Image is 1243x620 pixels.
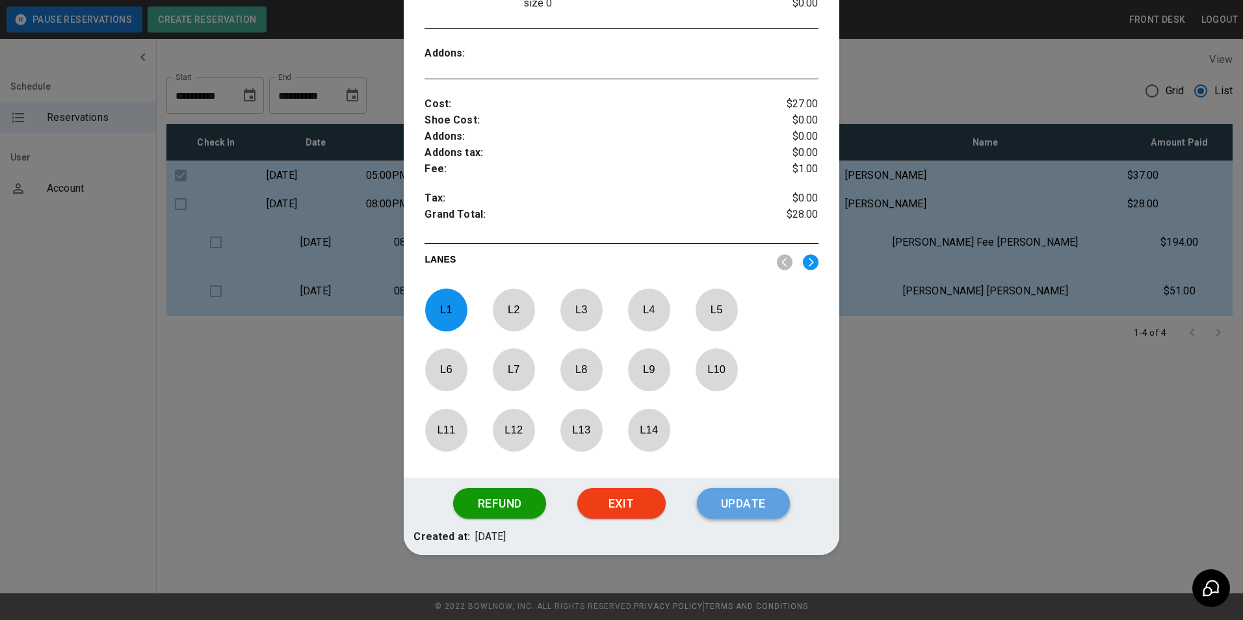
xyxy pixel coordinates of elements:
[425,190,752,207] p: Tax :
[413,529,470,545] p: Created at:
[425,294,467,325] p: L 1
[753,145,818,161] p: $0.00
[560,354,603,385] p: L 8
[560,415,603,445] p: L 13
[475,529,506,545] p: [DATE]
[695,294,738,325] p: L 5
[753,129,818,145] p: $0.00
[627,415,670,445] p: L 14
[492,354,535,385] p: L 7
[627,294,670,325] p: L 4
[627,354,670,385] p: L 9
[753,190,818,207] p: $0.00
[425,112,752,129] p: Shoe Cost :
[492,294,535,325] p: L 2
[425,96,752,112] p: Cost :
[753,207,818,226] p: $28.00
[777,254,792,270] img: nav_left.svg
[425,354,467,385] p: L 6
[425,253,766,271] p: LANES
[453,488,545,519] button: Refund
[577,488,666,519] button: Exit
[425,161,752,177] p: Fee :
[803,254,818,270] img: right.svg
[753,112,818,129] p: $0.00
[425,129,752,145] p: Addons :
[753,96,818,112] p: $27.00
[492,415,535,445] p: L 12
[425,145,752,161] p: Addons tax :
[425,45,523,62] p: Addons :
[697,488,790,519] button: Update
[695,354,738,385] p: L 10
[425,415,467,445] p: L 11
[425,207,752,226] p: Grand Total :
[753,161,818,177] p: $1.00
[560,294,603,325] p: L 3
